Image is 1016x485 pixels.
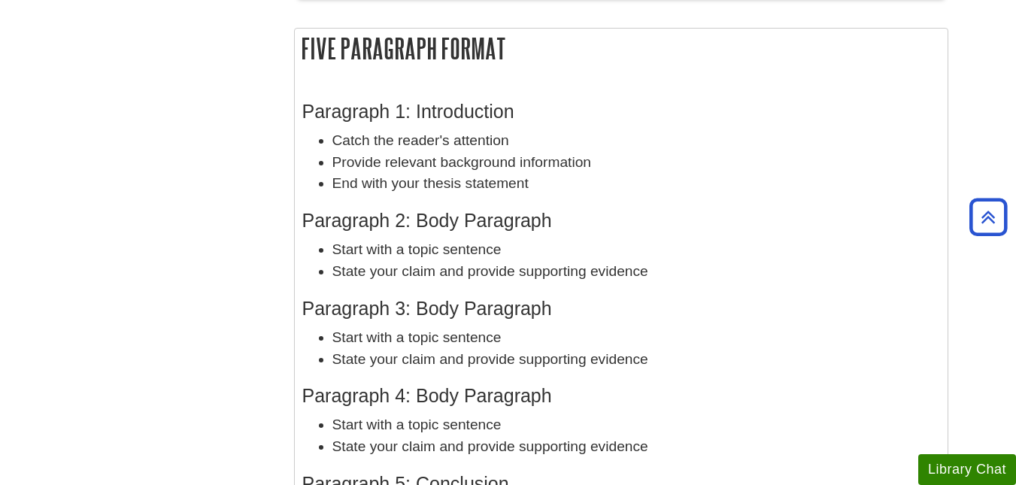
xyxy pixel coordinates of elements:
a: Back to Top [964,207,1012,227]
li: Start with a topic sentence [332,414,940,436]
li: Catch the reader's attention [332,130,940,152]
h2: Five Paragraph Format [295,29,948,68]
li: State your claim and provide supporting evidence [332,261,940,283]
li: Start with a topic sentence [332,327,940,349]
h3: Paragraph 4: Body Paragraph [302,385,940,407]
li: Start with a topic sentence [332,239,940,261]
h3: Paragraph 1: Introduction [302,101,940,123]
button: Library Chat [918,454,1016,485]
h3: Paragraph 3: Body Paragraph [302,298,940,320]
li: State your claim and provide supporting evidence [332,349,940,371]
h3: Paragraph 2: Body Paragraph [302,210,940,232]
li: Provide relevant background information [332,152,940,174]
li: End with your thesis statement [332,173,940,195]
li: State your claim and provide supporting evidence [332,436,940,458]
